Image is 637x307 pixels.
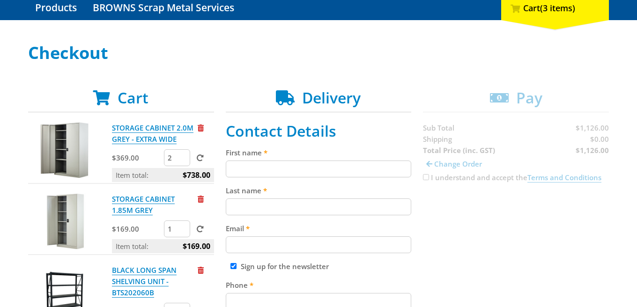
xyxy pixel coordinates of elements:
[112,168,214,182] p: Item total:
[37,122,93,178] img: STORAGE CABINET 2.0M GREY - EXTRA WIDE
[112,239,214,253] p: Item total:
[226,185,412,196] label: Last name
[112,152,162,163] p: $369.00
[226,236,412,253] input: Please enter your email address.
[112,123,193,144] a: STORAGE CABINET 2.0M GREY - EXTRA WIDE
[112,223,162,234] p: $169.00
[37,193,93,249] img: STORAGE CABINET 1.85M GREY
[241,262,329,271] label: Sign up for the newsletter
[540,2,575,14] span: (3 items)
[198,123,204,132] a: Remove from cart
[183,239,210,253] span: $169.00
[226,161,412,177] input: Please enter your first name.
[112,265,177,298] a: BLACK LONG SPAN SHELVING UNIT - BTS202060B
[183,168,210,182] span: $738.00
[226,223,412,234] label: Email
[198,194,204,204] a: Remove from cart
[28,44,609,62] h1: Checkout
[226,122,412,140] h2: Contact Details
[118,88,148,108] span: Cart
[112,194,175,215] a: STORAGE CABINET 1.85M GREY
[198,265,204,275] a: Remove from cart
[226,147,412,158] label: First name
[226,279,412,291] label: Phone
[302,88,361,108] span: Delivery
[226,198,412,215] input: Please enter your last name.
